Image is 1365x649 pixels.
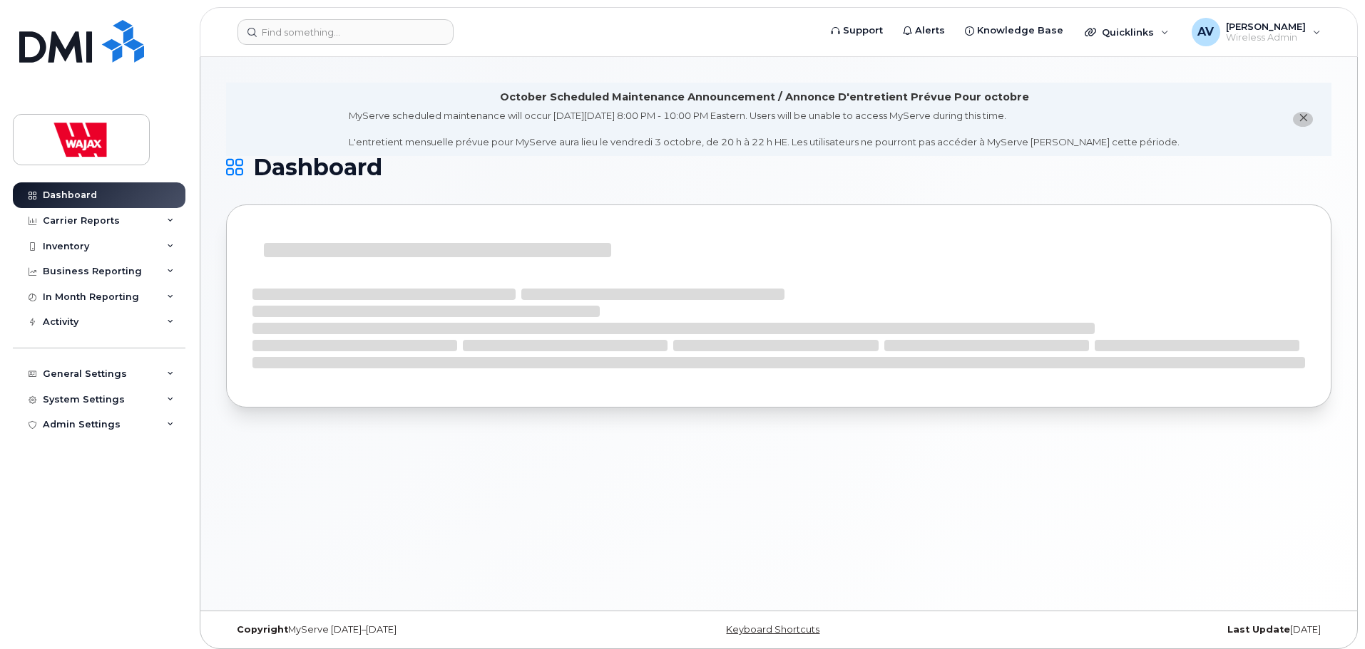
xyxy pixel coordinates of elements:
[253,157,382,178] span: Dashboard
[226,624,595,635] div: MyServe [DATE]–[DATE]
[1227,624,1290,635] strong: Last Update
[349,109,1180,149] div: MyServe scheduled maintenance will occur [DATE][DATE] 8:00 PM - 10:00 PM Eastern. Users will be u...
[963,624,1331,635] div: [DATE]
[726,624,819,635] a: Keyboard Shortcuts
[237,624,288,635] strong: Copyright
[1293,112,1313,127] button: close notification
[500,90,1029,105] div: October Scheduled Maintenance Announcement / Annonce D'entretient Prévue Pour octobre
